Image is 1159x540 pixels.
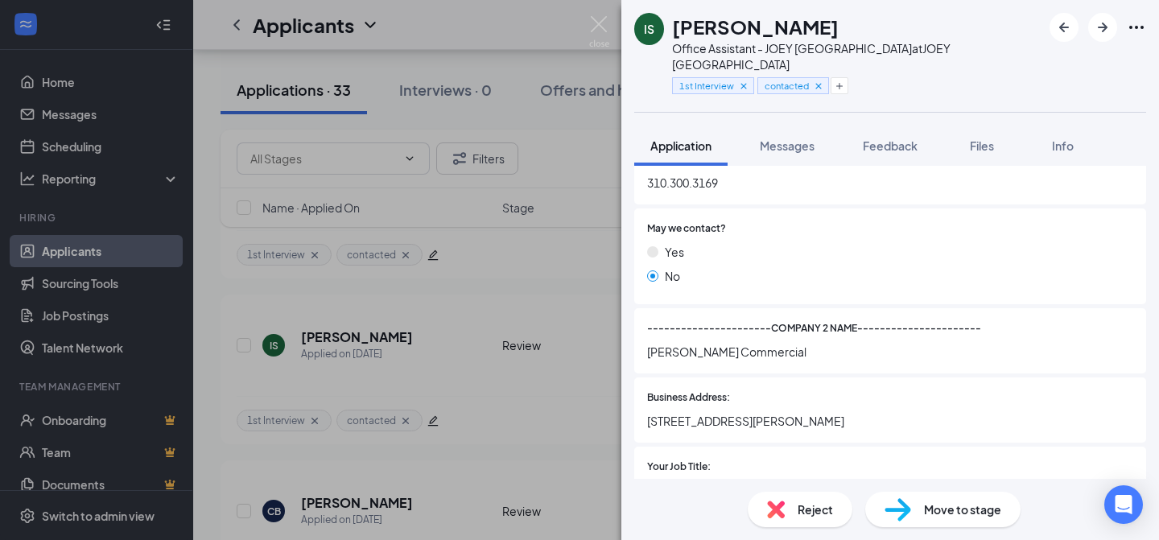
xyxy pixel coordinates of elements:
button: ArrowRight [1088,13,1117,42]
span: Files [970,138,994,153]
span: [PERSON_NAME] Commercial [647,343,1133,361]
span: Business Address: [647,390,730,406]
span: Application [650,138,711,153]
div: IS [644,21,654,37]
span: ----------------------COMPANY 2 NAME---------------------- [647,321,981,336]
span: [STREET_ADDRESS][PERSON_NAME] [647,412,1133,430]
button: Plus [831,77,848,94]
span: 310.300.3169 [647,174,1133,192]
svg: ArrowRight [1093,18,1112,37]
span: contacted [765,79,809,93]
span: Your Job Title: [647,460,711,475]
div: Open Intercom Messenger [1104,485,1143,524]
svg: Cross [813,80,824,92]
span: Info [1052,138,1074,153]
svg: Ellipses [1127,18,1146,37]
span: Move to stage [924,501,1001,518]
span: Yes [665,243,684,261]
h1: [PERSON_NAME] [672,13,839,40]
span: Messages [760,138,815,153]
button: ArrowLeftNew [1050,13,1079,42]
svg: Plus [835,81,844,91]
svg: Cross [738,80,749,92]
svg: ArrowLeftNew [1054,18,1074,37]
span: No [665,267,680,285]
span: May we contact? [647,221,726,237]
span: Reject [798,501,833,518]
span: Feedback [863,138,918,153]
span: 1st Interview [679,79,734,93]
div: Office Assistant - JOEY [GEOGRAPHIC_DATA] at JOEY [GEOGRAPHIC_DATA] [672,40,1041,72]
